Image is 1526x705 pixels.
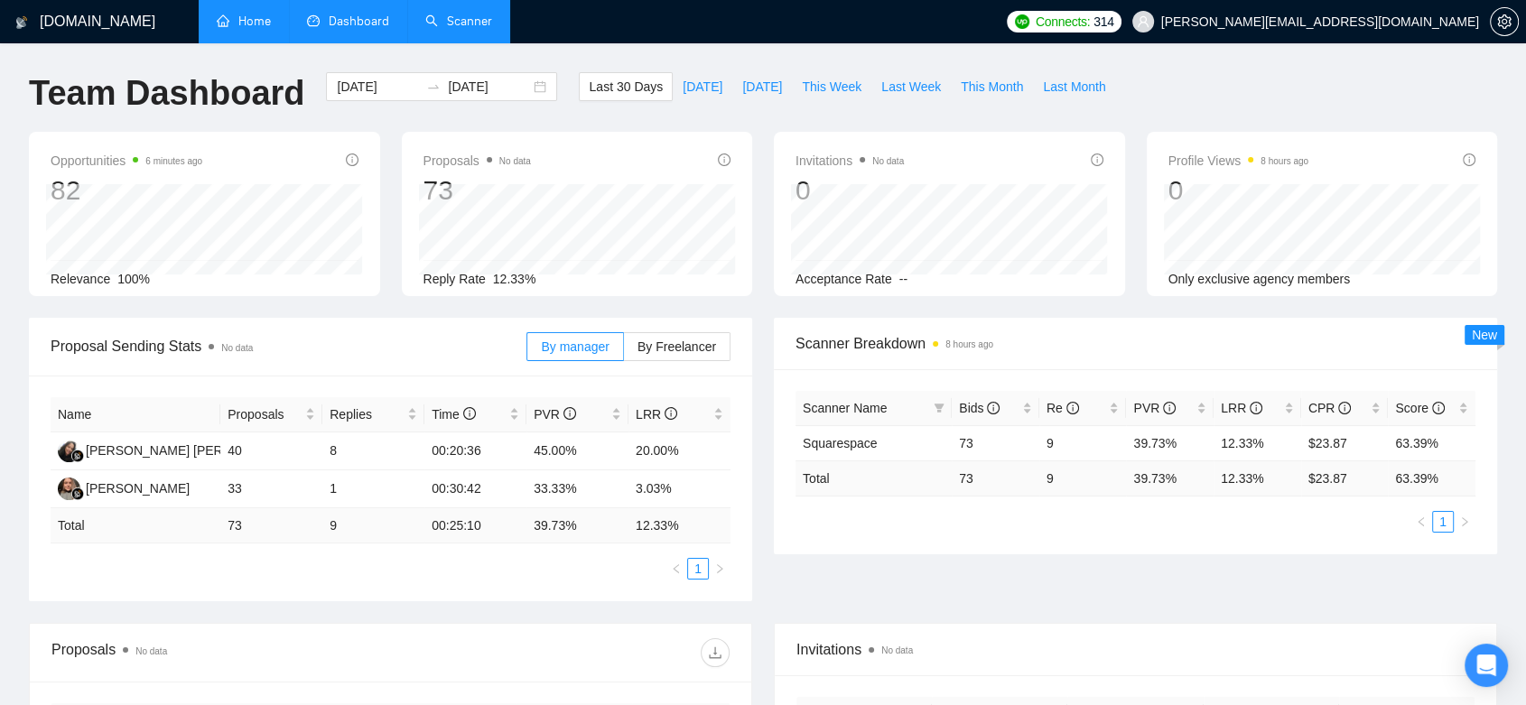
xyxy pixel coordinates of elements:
[1091,153,1103,166] span: info-circle
[51,508,220,543] td: Total
[58,478,80,500] img: VM
[51,272,110,286] span: Relevance
[1308,401,1351,415] span: CPR
[1410,511,1432,533] button: left
[51,173,202,208] div: 82
[1472,328,1497,342] span: New
[563,407,576,420] span: info-circle
[1261,156,1308,166] time: 8 hours ago
[802,77,861,97] span: This Week
[1432,402,1445,414] span: info-circle
[426,79,441,94] span: to
[871,72,951,101] button: Last Week
[1301,425,1389,460] td: $23.87
[322,508,424,543] td: 9
[322,397,424,432] th: Replies
[220,508,322,543] td: 73
[1126,460,1214,496] td: 39.73 %
[742,77,782,97] span: [DATE]
[29,72,304,115] h1: Team Dashboard
[71,487,84,500] img: gigradar-bm.png
[796,638,1475,661] span: Invitations
[701,638,730,667] button: download
[881,645,913,655] span: No data
[718,153,730,166] span: info-circle
[665,407,677,420] span: info-circle
[423,173,531,208] div: 73
[51,150,202,172] span: Opportunities
[329,14,389,29] span: Dashboard
[1047,401,1079,415] span: Re
[1463,153,1475,166] span: info-circle
[1066,402,1079,414] span: info-circle
[1454,511,1475,533] button: right
[526,470,628,508] td: 33.33%
[337,77,419,97] input: Start date
[792,72,871,101] button: This Week
[1416,516,1427,527] span: left
[1490,14,1519,29] a: setting
[1490,7,1519,36] button: setting
[1388,460,1475,496] td: 63.39 %
[1410,511,1432,533] li: Previous Page
[796,332,1475,355] span: Scanner Breakdown
[1221,401,1262,415] span: LRR
[58,480,190,495] a: VM[PERSON_NAME]
[1015,14,1029,29] img: upwork-logo.png
[1395,401,1444,415] span: Score
[220,432,322,470] td: 40
[628,508,730,543] td: 12.33 %
[228,404,302,424] span: Proposals
[1126,425,1214,460] td: 39.73%
[1163,402,1176,414] span: info-circle
[86,441,309,460] div: [PERSON_NAME] [PERSON_NAME] B
[589,77,663,97] span: Last 30 Days
[673,72,732,101] button: [DATE]
[1168,272,1351,286] span: Only exclusive agency members
[307,14,320,27] span: dashboard
[1133,401,1176,415] span: PVR
[1388,425,1475,460] td: 63.39%
[432,407,475,422] span: Time
[1465,644,1508,687] div: Open Intercom Messenger
[881,77,941,97] span: Last Week
[534,407,576,422] span: PVR
[51,397,220,432] th: Name
[423,272,486,286] span: Reply Rate
[1459,516,1470,527] span: right
[796,173,904,208] div: 0
[945,339,993,349] time: 8 hours ago
[424,508,526,543] td: 00:25:10
[1214,425,1301,460] td: 12.33%
[688,559,708,579] a: 1
[322,470,424,508] td: 1
[687,558,709,580] li: 1
[346,153,358,166] span: info-circle
[322,432,424,470] td: 8
[541,339,609,354] span: By manager
[709,558,730,580] li: Next Page
[637,339,716,354] span: By Freelancer
[803,401,887,415] span: Scanner Name
[796,150,904,172] span: Invitations
[1137,15,1149,28] span: user
[1454,511,1475,533] li: Next Page
[424,432,526,470] td: 00:20:36
[220,397,322,432] th: Proposals
[117,272,150,286] span: 100%
[86,478,190,498] div: [PERSON_NAME]
[58,440,80,462] img: LA
[1214,460,1301,496] td: 12.33 %
[665,558,687,580] li: Previous Page
[1093,12,1113,32] span: 314
[217,14,271,29] a: homeHome
[934,403,944,413] span: filter
[1168,150,1309,172] span: Profile Views
[1432,511,1454,533] li: 1
[803,436,878,450] a: Squarespace
[961,77,1023,97] span: This Month
[959,401,1000,415] span: Bids
[424,470,526,508] td: 00:30:42
[702,645,729,660] span: download
[951,72,1033,101] button: This Month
